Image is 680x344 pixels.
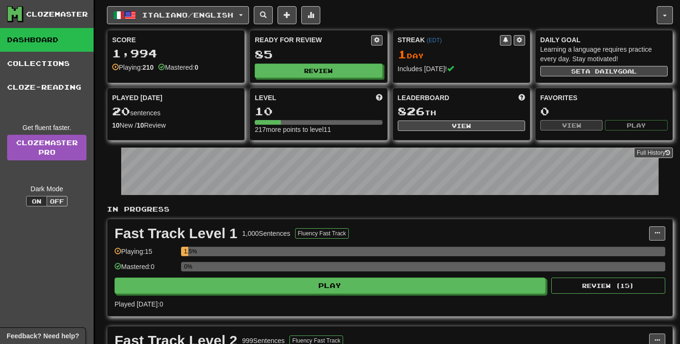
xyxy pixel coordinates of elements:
[540,120,603,130] button: View
[540,35,668,45] div: Daily Goal
[398,48,525,61] div: Day
[254,6,273,24] button: Search sentences
[184,247,188,256] div: 1.5%
[255,48,382,60] div: 85
[398,64,525,74] div: Includes [DATE]!
[112,93,163,102] span: Played [DATE]
[107,205,673,214] p: In Progress
[136,121,144,129] strong: 10
[112,121,239,130] div: New / Review
[255,35,371,45] div: Ready for Review
[115,226,238,241] div: Fast Track Level 1
[7,123,86,132] div: Get fluent faster.
[295,228,349,239] button: Fluency Fast Track
[255,125,382,134] div: 217 more points to level 11
[115,278,546,294] button: Play
[398,121,525,131] button: View
[112,35,239,45] div: Score
[115,262,176,278] div: Mastered: 0
[112,104,130,118] span: 20
[47,196,67,206] button: Off
[398,47,407,61] span: 1
[427,37,442,44] a: (EDT)
[540,66,668,76] button: Seta dailygoal
[158,63,198,72] div: Mastered:
[398,104,425,118] span: 826
[540,105,668,117] div: 0
[143,64,153,71] strong: 210
[255,93,276,102] span: Level
[634,148,673,158] button: Full History
[7,331,79,341] span: Open feedback widget
[112,105,239,118] div: sentences
[540,93,668,102] div: Favorites
[551,278,665,294] button: Review (15)
[112,63,153,72] div: Playing:
[518,93,525,102] span: This week in points, UTC
[255,105,382,117] div: 10
[115,247,176,262] div: Playing: 15
[194,64,198,71] strong: 0
[605,120,668,130] button: Play
[376,93,383,102] span: Score more points to level up
[278,6,297,24] button: Add sentence to collection
[112,47,239,59] div: 1,994
[7,135,86,160] a: ClozemasterPro
[107,6,249,24] button: Italiano/English
[26,9,88,19] div: Clozemaster
[585,68,618,74] span: a daily
[115,300,163,308] span: Played [DATE]: 0
[398,105,525,118] div: th
[398,35,500,45] div: Streak
[540,45,668,64] div: Learning a language requires practice every day. Stay motivated!
[242,229,290,238] div: 1,000 Sentences
[301,6,320,24] button: More stats
[255,64,382,78] button: Review
[142,11,233,19] span: Italiano / English
[112,121,120,129] strong: 10
[7,184,86,194] div: Dark Mode
[398,93,450,102] span: Leaderboard
[26,196,47,206] button: On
